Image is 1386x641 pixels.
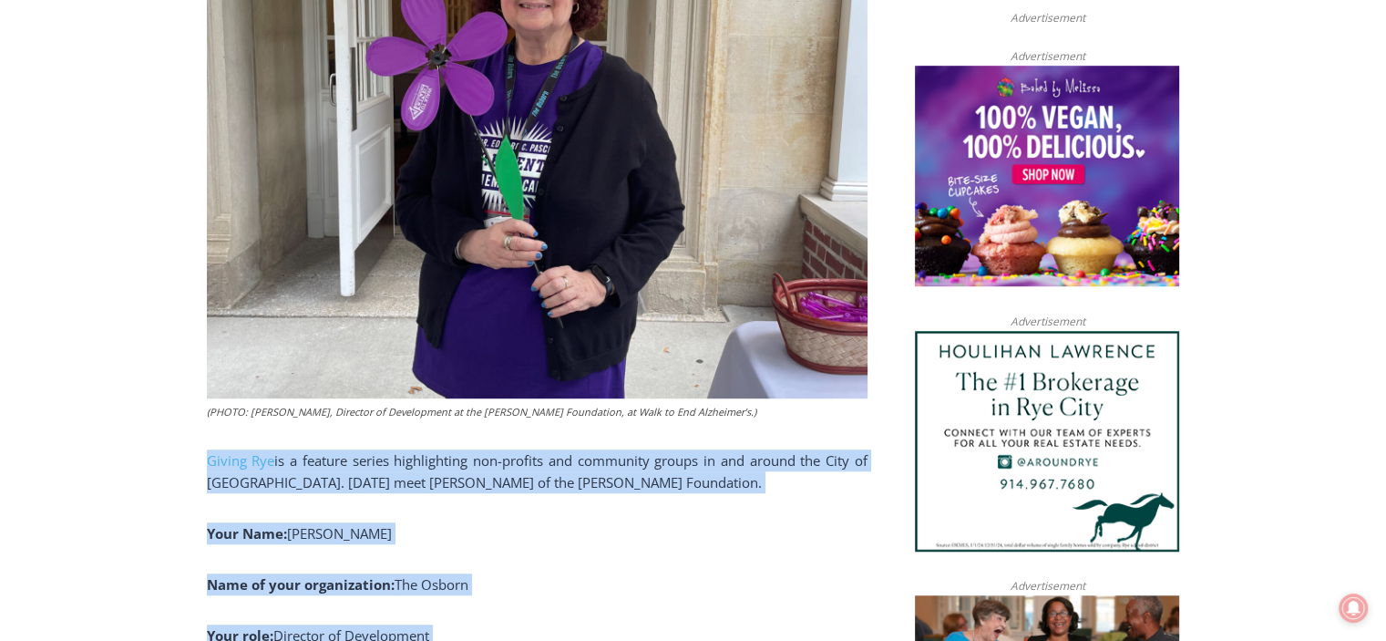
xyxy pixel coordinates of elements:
p: is a feature series highlighting non-profits and community groups in and around the City of [GEOG... [207,450,868,493]
span: Advertisement [991,47,1103,65]
em: (PHOTO: [PERSON_NAME], Director of Development at the [PERSON_NAME] Foundation, at Walk to End Al... [207,405,756,419]
div: "[PERSON_NAME] and I covered the [DATE] Parade, which was a really eye opening experience as I ha... [460,1,861,177]
span: Advertisement [991,9,1103,26]
img: Houlihan Lawrence The #1 Brokerage in Rye City [915,331,1179,552]
span: [PERSON_NAME] [287,524,392,543]
b: Name of your organization: [207,575,395,594]
span: Intern @ [DOMAIN_NAME] [477,181,845,222]
span: Advertisement [991,577,1103,594]
a: Giving Rye [207,451,275,470]
span: Advertisement [991,313,1103,330]
a: Intern @ [DOMAIN_NAME] [438,177,883,227]
img: Baked by Melissa [915,66,1179,286]
span: The Osborn [395,575,468,594]
b: Your Name: [207,524,287,543]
